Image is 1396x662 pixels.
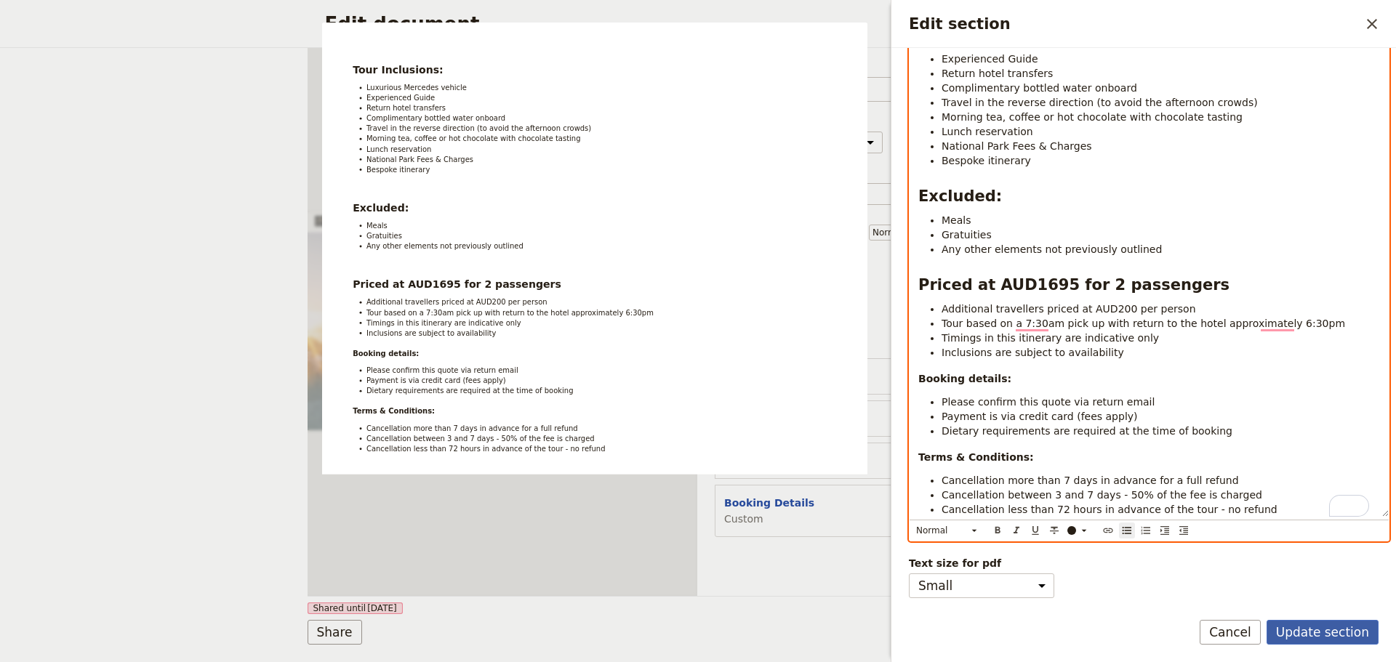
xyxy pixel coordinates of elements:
button: Format bold [990,522,1006,538]
span: Cancellation between 3 and 7 days - 50% of the fee is charged [942,489,1262,501]
h2: Edit document [325,13,1050,35]
span: Lunch reservation [942,126,1033,137]
a: bookings@greatprivatetours.com.au [867,12,891,36]
img: Great Private Tours logo [17,9,145,34]
button: Numbered list [1138,522,1154,538]
button: Download pdf [894,12,919,36]
span: Additional travellers priced at AUD200 per person [942,303,1196,315]
a: Booking Details [515,15,594,33]
button: Normal​ [912,522,982,538]
span: Experienced Guide [942,53,1038,65]
a: Itinerary [460,15,502,33]
span: Inclusions are subject to availability [942,347,1124,358]
button: Format strikethrough [1046,522,1062,538]
strong: Priced at AUD1695 for 2 passengers [918,276,1229,294]
span: [DATE] [367,602,397,614]
strong: Terms & Conditions: [918,451,1034,463]
button: Format underline [1027,522,1043,538]
span: Complimentary bottled water onboard [942,82,1137,94]
button: Insert link [1100,522,1116,538]
button: Cancel [1200,620,1261,645]
select: Text size for pdf [909,573,1054,598]
span: 7:30am – 7:00pm [111,468,220,485]
strong: Excluded: [918,187,1002,205]
span: Bespoke itinerary [942,155,1031,166]
span: Tour based on a 7:30am pick up with return to the hotel approximately 6:30pm [942,318,1345,329]
a: +61 430 279 438 [839,12,864,36]
h1: Great Ocean Road Coastal Spectacular [52,427,875,468]
span: Any other elements not previously outlined [942,243,1162,255]
span: Normal [916,525,947,536]
span: Text size for pdf [909,556,1389,570]
span: Cancellation less than 72 hours in advance of the tour - no refund [942,504,1277,515]
div: ​ [1066,525,1095,536]
button: Update section [1267,620,1379,645]
button: Increase indent [1157,522,1173,538]
h2: Edit section [909,13,1360,35]
button: Share [308,620,362,645]
span: Travel in the reverse direction (to avoid the afternoon crowds) [942,97,1258,108]
button: ​ [1064,522,1093,538]
span: Dietary requirements are required at the time of booking [942,425,1232,437]
button: Bulleted list [1119,522,1135,538]
span: Timings in this itinerary are indicative only [942,332,1159,344]
span: Shared until [308,602,403,614]
span: Cancellation more than 7 days in advance for a full refund [942,475,1239,486]
button: Close drawer [1360,12,1384,36]
span: Payment is via credit card (fees apply) [942,411,1138,422]
button: Decrease indent [1176,522,1192,538]
div: To enrich screen reader interactions, please activate Accessibility in Grammarly extension settings [910,4,1389,517]
button: Format italic [1008,522,1024,538]
a: Cover page [390,15,448,33]
span: Gratuities [942,229,992,241]
strong: Booking details: [918,373,1011,384]
select: size [869,225,923,241]
span: National Park Fees & Charges [942,140,1092,152]
span: [DATE] [52,468,95,485]
span: Return hotel transfers [942,68,1053,79]
span: Morning tea, coffee or hot chocolate with chocolate tasting [942,111,1243,123]
span: Meals [942,214,971,226]
span: Please confirm this quote via return email [942,396,1155,408]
